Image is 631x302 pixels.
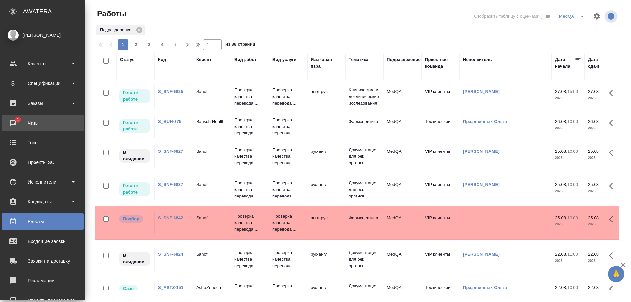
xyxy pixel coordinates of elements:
p: Сдан [123,285,134,292]
p: 27.08, [588,89,600,94]
td: англ-рус [307,211,345,234]
p: 2025 [555,188,581,195]
p: 10:00 [567,119,578,124]
p: 25.08, [555,149,567,154]
p: 10:00 [567,215,578,220]
p: Проверка качества перевода ... [272,147,304,166]
p: Документация для рег. органов [349,249,380,269]
p: 10:00 [567,182,578,187]
p: Sanofi [196,181,228,188]
td: MedQA [384,145,422,168]
a: [PERSON_NAME] [463,89,500,94]
div: Подразделение [96,25,145,35]
a: S_SNF-6842 [158,215,183,220]
div: Спецификации [5,79,81,88]
td: VIP клиенты [422,248,460,271]
a: Заявки на доставку [2,253,84,269]
p: 25.08, [588,182,600,187]
p: 2025 [555,155,581,161]
button: Здесь прячутся важные кнопки [605,281,621,297]
button: Здесь прячутся важные кнопки [605,211,621,227]
div: Вид услуги [272,57,297,63]
td: рус-англ [307,145,345,168]
div: AWATERA [23,5,85,18]
p: 10:00 [567,285,578,290]
td: VIP клиенты [422,85,460,108]
div: Исполнитель [463,57,492,63]
td: MedQA [384,248,422,271]
span: Отобразить таблицу с оценками [474,13,539,20]
div: Входящие заявки [5,236,81,246]
p: Проверка качества перевода ... [234,117,266,136]
div: Чаты [5,118,81,128]
p: Клинические и доклинические исследования [349,87,380,106]
td: рус-англ [307,178,345,201]
span: Посмотреть информацию [605,10,619,23]
p: Подразделение [100,27,134,33]
p: 27.08, [555,89,567,94]
span: Настроить таблицу [589,9,605,24]
a: S_BUH-375 [158,119,181,124]
div: Статус [120,57,135,63]
button: Здесь прячутся важные кнопки [605,115,621,131]
div: Рекламации [5,276,81,286]
p: 22.08, [555,285,567,290]
div: Клиенты [5,59,81,69]
p: Bausch Health [196,118,228,125]
div: Код [158,57,166,63]
a: S_SNF-6837 [158,182,183,187]
p: 25.08, [588,215,600,220]
td: MedQA [384,85,422,108]
p: Проверка качества перевода ... [272,249,304,269]
td: VIP клиенты [422,211,460,234]
span: 3 [144,41,154,48]
td: VIP клиенты [422,145,460,168]
p: Проверка качества перевода ... [234,147,266,166]
span: 🙏 [611,267,622,281]
p: 25.08, [555,182,567,187]
p: Sanofi [196,215,228,221]
p: Проверка качества перевода ... [272,87,304,106]
p: 2025 [588,95,614,102]
p: 2025 [555,95,581,102]
td: англ-рус [307,85,345,108]
p: Sanofi [196,251,228,258]
p: Документация для рег. органов [349,147,380,166]
span: 1 [13,116,23,123]
p: Sanofi [196,148,228,155]
td: MedQA [384,115,422,138]
div: Подразделение [387,57,421,63]
div: Тематика [349,57,368,63]
div: Можно подбирать исполнителей [118,215,151,223]
span: 2 [131,41,141,48]
p: 2025 [555,125,581,131]
a: Праздничных Ольга [463,119,507,124]
p: В ожидании [123,149,146,162]
a: [PERSON_NAME] [463,149,500,154]
div: Исполнители [5,177,81,187]
div: Проектная команда [425,57,456,70]
a: Рекламации [2,272,84,289]
div: Исполнитель может приступить к работе [118,118,151,134]
button: 3 [144,39,154,50]
p: Проверка качества перевода ... [234,213,266,233]
p: Готов к работе [123,119,146,132]
div: Дата сдачи [588,57,608,70]
button: 5 [170,39,181,50]
p: Sanofi [196,88,228,95]
button: Здесь прячутся важные кнопки [605,178,621,194]
span: 4 [157,41,168,48]
td: MedQA [384,178,422,201]
a: Входящие заявки [2,233,84,249]
div: Работы [5,217,81,226]
p: Проверка качества перевода ... [272,180,304,199]
a: Работы [2,213,84,230]
p: Подбор [123,216,139,222]
a: Проекты SC [2,154,84,171]
a: [PERSON_NAME] [463,182,500,187]
td: VIP клиенты [422,178,460,201]
p: 2025 [588,155,614,161]
span: из 88 страниц [225,40,255,50]
button: 2 [131,39,141,50]
p: 22.08, [588,252,600,257]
